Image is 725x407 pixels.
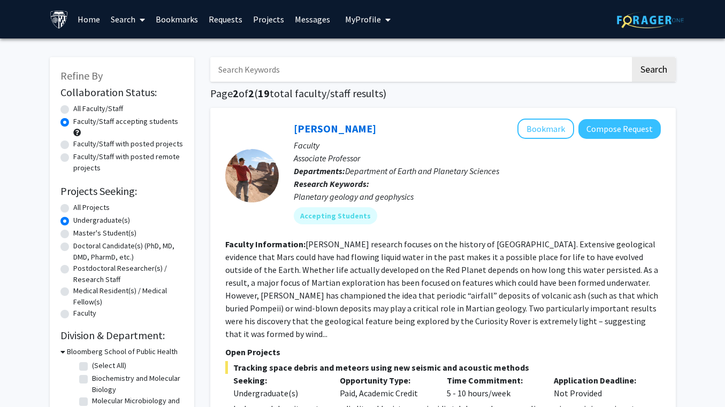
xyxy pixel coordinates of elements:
label: Faculty/Staff accepting students [73,116,178,127]
span: Tracking space debris and meteors using new seismic and acoustic methods [225,361,661,374]
label: Faculty [73,308,96,319]
span: 2 [248,87,254,100]
b: Research Keywords: [294,178,369,189]
a: Messages [289,1,335,38]
a: [PERSON_NAME] [294,122,376,135]
p: Application Deadline: [554,374,645,387]
iframe: Chat [8,359,45,399]
h3: Bloomberg School of Public Health [67,346,178,357]
h2: Collaboration Status: [60,86,184,99]
b: Departments: [294,166,345,176]
label: Medical Resident(s) / Medical Fellow(s) [73,285,184,308]
h2: Projects Seeking: [60,185,184,198]
div: 5 - 10 hours/week [439,374,546,400]
p: Seeking: [233,374,324,387]
div: Undergraduate(s) [233,387,324,400]
input: Search Keywords [210,57,630,82]
span: 19 [258,87,270,100]
label: (Select All) [92,360,126,371]
a: Bookmarks [150,1,203,38]
label: Faculty/Staff with posted remote projects [73,151,184,174]
h1: Page of ( total faculty/staff results) [210,87,676,100]
fg-read-more: [PERSON_NAME] research focuses on the history of [GEOGRAPHIC_DATA]. Extensive geological evidence... [225,239,658,339]
label: Faculty/Staff with posted projects [73,138,183,150]
img: Johns Hopkins University Logo [50,10,68,29]
div: Planetary geology and geophysics [294,190,661,203]
b: Faculty Information: [225,239,306,249]
h2: Division & Department: [60,329,184,342]
button: Search [632,57,676,82]
div: Paid, Academic Credit [332,374,439,400]
button: Add Kevin Lewis to Bookmarks [517,119,574,139]
button: Compose Request to Kevin Lewis [578,119,661,139]
a: Projects [248,1,289,38]
span: Refine By [60,69,103,82]
div: Not Provided [546,374,653,400]
span: 2 [233,87,239,100]
p: Faculty [294,139,661,152]
label: Undergraduate(s) [73,215,130,226]
label: All Projects [73,202,110,213]
a: Home [72,1,105,38]
p: Time Commitment: [447,374,538,387]
p: Opportunity Type: [340,374,431,387]
mat-chip: Accepting Students [294,207,377,224]
p: Associate Professor [294,152,661,165]
label: Postdoctoral Researcher(s) / Research Staff [73,263,184,285]
a: Requests [203,1,248,38]
a: Search [105,1,150,38]
img: ForagerOne Logo [617,12,684,28]
label: Doctoral Candidate(s) (PhD, MD, DMD, PharmD, etc.) [73,240,184,263]
label: All Faculty/Staff [73,103,123,114]
p: Open Projects [225,346,661,358]
label: Master's Student(s) [73,228,136,239]
label: Biochemistry and Molecular Biology [92,373,181,395]
span: Department of Earth and Planetary Sciences [345,166,499,176]
span: My Profile [345,14,381,25]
